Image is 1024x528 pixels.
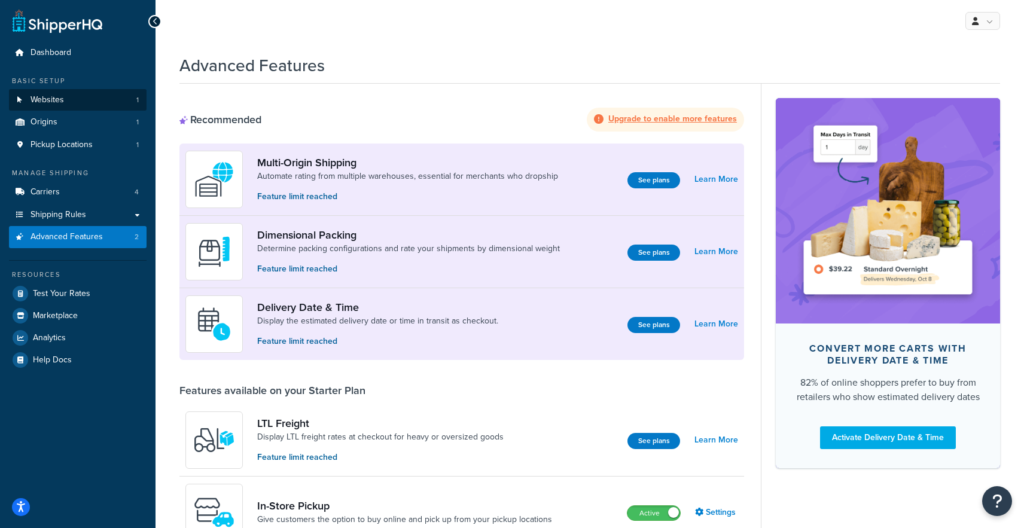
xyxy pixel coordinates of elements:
li: Origins [9,111,147,133]
a: Marketplace [9,305,147,326]
a: Give customers the option to buy online and pick up from your pickup locations [257,514,552,526]
span: Origins [31,117,57,127]
span: 1 [136,140,139,150]
a: Multi-Origin Shipping [257,156,558,169]
li: Websites [9,89,147,111]
a: Pickup Locations1 [9,134,147,156]
img: DTVBYsAAAAAASUVORK5CYII= [193,231,235,273]
a: Automate rating from multiple warehouses, essential for merchants who dropship [257,170,558,182]
span: Shipping Rules [31,210,86,220]
div: Convert more carts with delivery date & time [795,343,981,367]
a: Learn More [694,171,738,188]
div: Resources [9,270,147,280]
div: 82% of online shoppers prefer to buy from retailers who show estimated delivery dates [795,376,981,404]
span: Help Docs [33,355,72,365]
a: Activate Delivery Date & Time [820,426,956,449]
a: Settings [695,504,738,521]
a: Learn More [694,243,738,260]
p: Feature limit reached [257,263,560,276]
a: Display the estimated delivery date or time in transit as checkout. [257,315,498,327]
a: Websites1 [9,89,147,111]
li: Pickup Locations [9,134,147,156]
div: Recommended [179,113,261,126]
button: See plans [627,317,680,333]
span: Pickup Locations [31,140,93,150]
p: Feature limit reached [257,335,498,348]
span: 2 [135,232,139,242]
a: Determine packing configurations and rate your shipments by dimensional weight [257,243,560,255]
span: Analytics [33,333,66,343]
img: WatD5o0RtDAAAAAElFTkSuQmCC [193,158,235,200]
a: Test Your Rates [9,283,147,304]
span: 4 [135,187,139,197]
a: In-Store Pickup [257,499,552,512]
label: Active [627,506,680,520]
a: Learn More [694,316,738,332]
button: See plans [627,172,680,188]
span: Test Your Rates [33,289,90,299]
li: Advanced Features [9,226,147,248]
span: Websites [31,95,64,105]
a: Analytics [9,327,147,349]
div: Basic Setup [9,76,147,86]
span: Marketplace [33,311,78,321]
img: gfkeb5ejjkALwAAAABJRU5ErkJggg== [193,303,235,345]
img: feature-image-ddt-36eae7f7280da8017bfb280eaccd9c446f90b1fe08728e4019434db127062ab4.png [794,116,982,305]
a: Shipping Rules [9,204,147,226]
span: 1 [136,95,139,105]
a: Help Docs [9,349,147,371]
a: Dimensional Packing [257,228,560,242]
div: Features available on your Starter Plan [179,384,365,397]
span: Dashboard [31,48,71,58]
a: Display LTL freight rates at checkout for heavy or oversized goods [257,431,504,443]
button: See plans [627,245,680,261]
strong: Upgrade to enable more features [608,112,737,125]
button: Open Resource Center [982,486,1012,516]
button: See plans [627,433,680,449]
p: Feature limit reached [257,190,558,203]
div: Manage Shipping [9,168,147,178]
span: Advanced Features [31,232,103,242]
a: Origins1 [9,111,147,133]
p: Feature limit reached [257,451,504,464]
a: Delivery Date & Time [257,301,498,314]
h1: Advanced Features [179,54,325,77]
a: Learn More [694,432,738,448]
a: Dashboard [9,42,147,64]
a: Carriers4 [9,181,147,203]
li: Carriers [9,181,147,203]
a: Advanced Features2 [9,226,147,248]
img: y79ZsPf0fXUFUhFXDzUgf+ktZg5F2+ohG75+v3d2s1D9TjoU8PiyCIluIjV41seZevKCRuEjTPPOKHJsQcmKCXGdfprl3L4q7... [193,419,235,461]
span: Carriers [31,187,60,197]
a: LTL Freight [257,417,504,430]
span: 1 [136,117,139,127]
